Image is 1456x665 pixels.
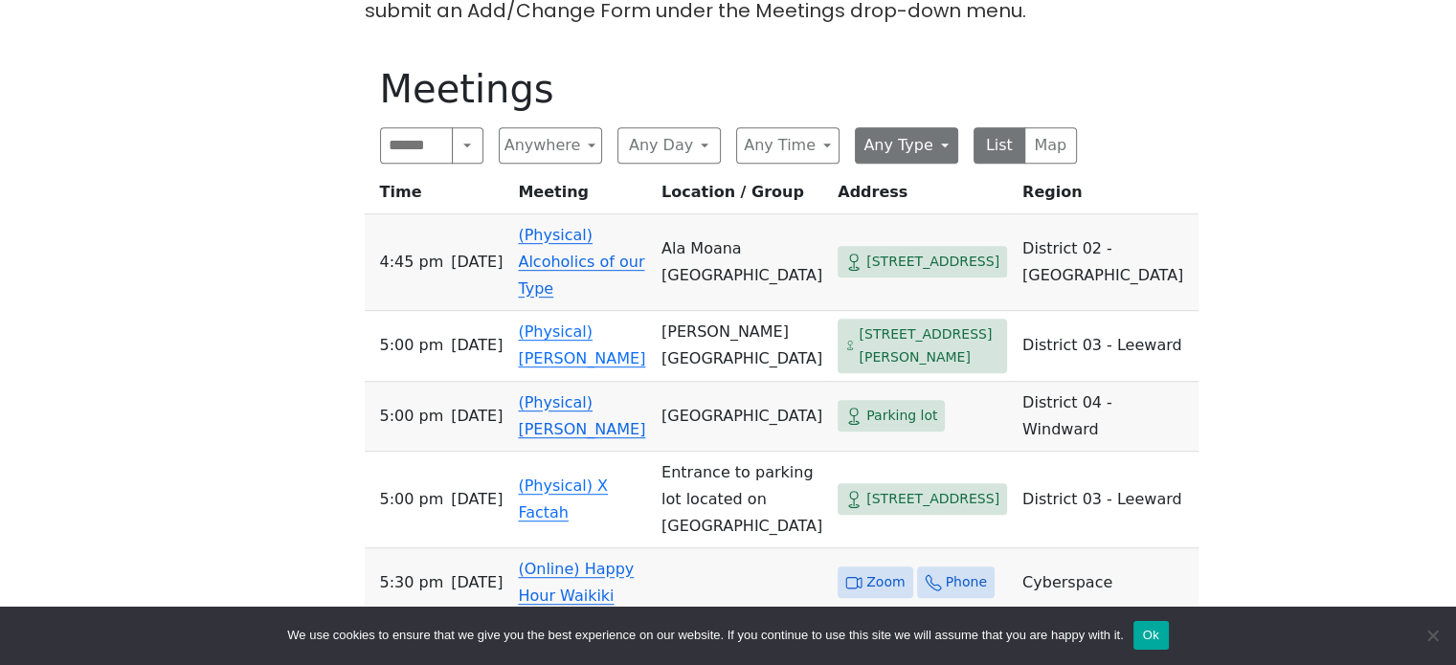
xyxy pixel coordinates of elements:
span: 5:00 PM [380,403,444,430]
td: District 02 - [GEOGRAPHIC_DATA] [1015,214,1198,311]
td: District 03 - Leeward [1015,452,1198,548]
span: We use cookies to ensure that we give you the best experience on our website. If you continue to ... [287,626,1123,645]
span: [STREET_ADDRESS][PERSON_NAME] [859,322,999,369]
span: 4:45 PM [380,249,444,276]
td: [GEOGRAPHIC_DATA] [654,382,830,452]
th: Address [830,179,1015,214]
span: 5:00 PM [380,332,444,359]
button: Any Type [855,127,958,164]
span: Phone [946,570,987,594]
span: 5:30 PM [380,569,444,596]
span: [DATE] [451,569,503,596]
button: Any Day [617,127,721,164]
button: Any Time [736,127,840,164]
a: (Physical) X Factah [518,477,608,521]
span: Parking lot [866,404,937,428]
a: (Online) Happy Hour Waikiki [518,560,634,605]
td: Ala Moana [GEOGRAPHIC_DATA] [654,214,830,311]
button: Search [452,127,482,164]
button: Ok [1133,621,1169,650]
a: (Physical) [PERSON_NAME] [518,322,645,367]
button: Anywhere [499,127,602,164]
th: Meeting [510,179,654,214]
span: [DATE] [451,403,503,430]
td: District 03 - Leeward [1015,311,1198,382]
span: [DATE] [451,332,503,359]
span: [STREET_ADDRESS] [866,487,999,511]
td: District 04 - Windward [1015,382,1198,452]
input: Search [380,127,454,164]
td: Cyberspace [1015,548,1198,618]
span: [DATE] [451,486,503,513]
th: Time [365,179,511,214]
button: List [974,127,1026,164]
span: No [1422,626,1442,645]
a: (Physical) [PERSON_NAME] [518,393,645,438]
th: Region [1015,179,1198,214]
span: [DATE] [451,249,503,276]
h1: Meetings [380,66,1077,112]
a: (Physical) Alcoholics of our Type [518,226,644,298]
span: Zoom [866,570,905,594]
span: [STREET_ADDRESS] [866,250,999,274]
td: [PERSON_NAME][GEOGRAPHIC_DATA] [654,311,830,382]
span: 5:00 PM [380,486,444,513]
th: Location / Group [654,179,830,214]
td: Entrance to parking lot located on [GEOGRAPHIC_DATA] [654,452,830,548]
button: Map [1024,127,1077,164]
